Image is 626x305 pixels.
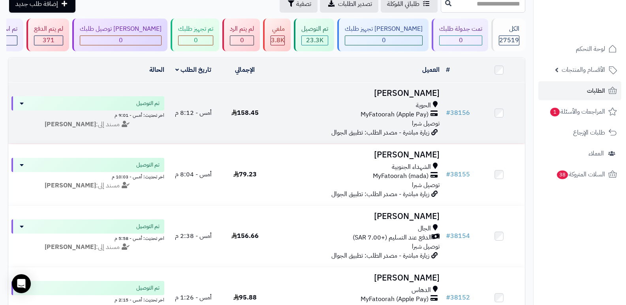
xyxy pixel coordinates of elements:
[446,170,450,179] span: #
[274,212,440,221] h3: [PERSON_NAME]
[6,120,170,129] div: مسند إلى:
[446,170,470,179] a: #38155
[572,21,618,38] img: logo-2.png
[231,231,259,241] span: 156.66
[440,36,482,45] div: 0
[194,36,198,45] span: 0
[412,119,440,128] span: توصيل شبرا
[235,65,255,75] a: الإجمالي
[556,169,605,180] span: السلات المتروكة
[136,161,160,169] span: تم التوصيل
[361,295,429,304] span: MyFatoorah (Apple Pay)
[271,36,284,45] span: 3.8K
[412,286,431,295] span: الدهاس
[538,81,621,100] a: الطلبات
[179,36,213,45] div: 0
[331,251,429,260] span: زيارة مباشرة - مصدر الطلب: تطبيق الجوال
[6,243,170,252] div: مسند إلى:
[230,36,254,45] div: 0
[499,36,519,45] span: 27519
[136,223,160,230] span: تم التوصيل
[45,242,96,252] strong: [PERSON_NAME]
[439,24,482,34] div: تمت جدولة طلبك
[446,108,450,118] span: #
[459,36,463,45] span: 0
[274,89,440,98] h3: [PERSON_NAME]
[576,43,605,54] span: لوحة التحكم
[538,165,621,184] a: السلات المتروكة38
[345,24,423,34] div: [PERSON_NAME] تجهيز طلبك
[557,170,568,179] span: 38
[274,273,440,283] h3: [PERSON_NAME]
[233,293,257,302] span: 95.88
[550,108,560,116] span: 1
[392,163,431,172] span: الشهداء الجنوبية
[538,102,621,121] a: المراجعات والأسئلة1
[240,36,244,45] span: 0
[6,181,170,190] div: مسند إلى:
[573,127,605,138] span: طلبات الإرجاع
[331,128,429,137] span: زيارة مباشرة - مصدر الطلب: تطبيق الجوال
[230,24,254,34] div: لم يتم الرد
[45,120,96,129] strong: [PERSON_NAME]
[11,295,164,303] div: اخر تحديث: أمس - 2:15 م
[490,19,527,51] a: الكل27519
[412,242,440,251] span: توصيل شبرا
[178,24,213,34] div: تم تجهيز طلبك
[119,36,123,45] span: 0
[430,19,490,51] a: تمت جدولة طلبك 0
[361,110,429,119] span: MyFatoorah (Apple Pay)
[422,65,440,75] a: العميل
[412,180,440,190] span: توصيل شبرا
[331,189,429,199] span: زيارة مباشرة - مصدر الطلب: تطبيق الجوال
[292,19,336,51] a: تم التوصيل 23.3K
[345,36,422,45] div: 0
[169,19,221,51] a: تم تجهيز طلبك 0
[538,39,621,58] a: لوحة التحكم
[175,65,211,75] a: تاريخ الطلب
[499,24,519,34] div: الكل
[71,19,169,51] a: [PERSON_NAME] توصيل طلبك 0
[373,172,429,181] span: MyFatoorah (mada)
[12,274,31,293] div: Open Intercom Messenger
[301,24,328,34] div: تم التوصيل
[538,144,621,163] a: العملاء
[446,231,450,241] span: #
[11,234,164,242] div: اخر تحديث: أمس - 5:58 م
[261,19,292,51] a: ملغي 3.8K
[34,24,63,34] div: لم يتم الدفع
[231,108,259,118] span: 158.45
[175,293,212,302] span: أمس - 1:26 م
[11,110,164,119] div: اخر تحديث: أمس - 9:01 م
[175,108,212,118] span: أمس - 8:12 م
[271,36,284,45] div: 3826
[446,293,470,302] a: #38152
[149,65,164,75] a: الحالة
[80,36,161,45] div: 0
[306,36,323,45] span: 23.3K
[416,101,431,110] span: الحوية
[45,181,96,190] strong: [PERSON_NAME]
[336,19,430,51] a: [PERSON_NAME] تجهيز طلبك 0
[175,170,212,179] span: أمس - 8:04 م
[175,231,212,241] span: أمس - 2:38 م
[302,36,328,45] div: 23322
[549,106,605,117] span: المراجعات والأسئلة
[446,293,450,302] span: #
[588,148,604,159] span: العملاء
[382,36,386,45] span: 0
[233,170,257,179] span: 79.23
[353,233,432,242] span: الدفع عند التسليم (+7.00 SAR)
[587,85,605,96] span: الطلبات
[446,231,470,241] a: #38154
[271,24,285,34] div: ملغي
[446,108,470,118] a: #38156
[80,24,162,34] div: [PERSON_NAME] توصيل طلبك
[34,36,63,45] div: 371
[418,224,431,233] span: الجال
[43,36,55,45] span: 371
[11,172,164,180] div: اخر تحديث: أمس - 10:03 م
[136,284,160,292] span: تم التوصيل
[25,19,71,51] a: لم يتم الدفع 371
[538,123,621,142] a: طلبات الإرجاع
